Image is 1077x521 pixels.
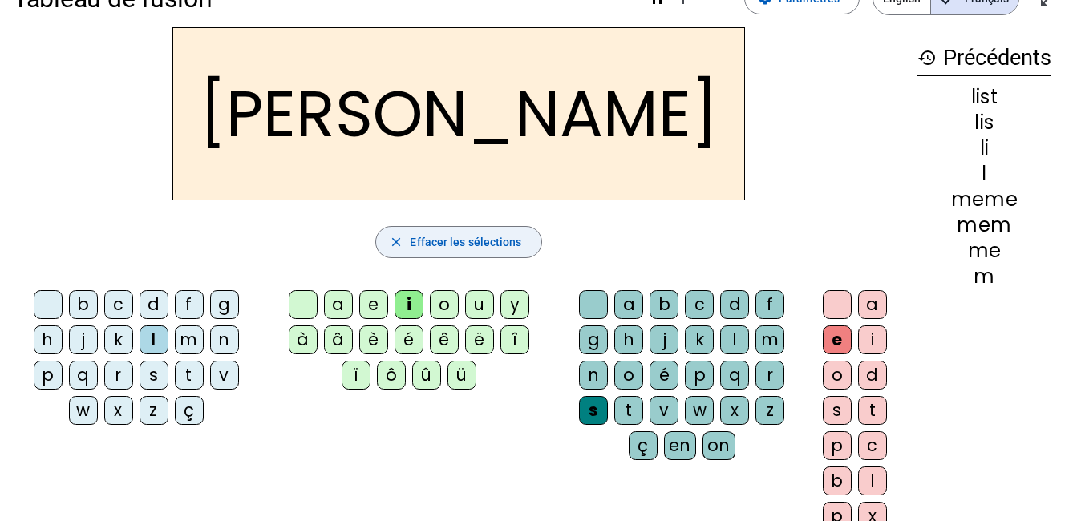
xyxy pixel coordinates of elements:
[324,325,353,354] div: â
[210,290,239,319] div: g
[104,325,133,354] div: k
[917,216,1051,235] div: mem
[917,48,937,67] mat-icon: history
[104,396,133,425] div: x
[140,325,168,354] div: l
[140,290,168,319] div: d
[720,290,749,319] div: d
[410,232,521,252] span: Effacer les sélections
[395,325,423,354] div: é
[104,361,133,390] div: r
[823,396,852,425] div: s
[175,396,204,425] div: ç
[579,396,608,425] div: s
[917,190,1051,209] div: meme
[614,325,643,354] div: h
[430,325,459,354] div: ê
[500,290,529,319] div: y
[917,267,1051,286] div: m
[858,396,887,425] div: t
[579,325,608,354] div: g
[34,361,63,390] div: p
[858,290,887,319] div: a
[755,396,784,425] div: z
[614,396,643,425] div: t
[685,396,714,425] div: w
[858,325,887,354] div: i
[389,235,403,249] mat-icon: close
[412,361,441,390] div: û
[465,290,494,319] div: u
[342,361,370,390] div: ï
[614,290,643,319] div: a
[430,290,459,319] div: o
[685,325,714,354] div: k
[720,325,749,354] div: l
[917,241,1051,260] div: me
[34,325,63,354] div: h
[140,361,168,390] div: s
[359,290,388,319] div: e
[755,325,784,354] div: m
[858,431,887,460] div: c
[685,361,714,390] div: p
[175,290,204,319] div: f
[823,466,852,495] div: b
[289,325,318,354] div: à
[104,290,133,319] div: c
[447,361,476,390] div: ü
[823,325,852,354] div: e
[650,361,678,390] div: é
[377,361,406,390] div: ô
[465,325,494,354] div: ë
[629,431,658,460] div: ç
[650,396,678,425] div: v
[917,164,1051,184] div: l
[755,290,784,319] div: f
[175,325,204,354] div: m
[664,431,696,460] div: en
[858,361,887,390] div: d
[720,396,749,425] div: x
[917,87,1051,107] div: list
[359,325,388,354] div: è
[720,361,749,390] div: q
[210,325,239,354] div: n
[172,27,745,200] h2: [PERSON_NAME]
[650,290,678,319] div: b
[823,431,852,460] div: p
[375,226,541,258] button: Effacer les sélections
[69,396,98,425] div: w
[755,361,784,390] div: r
[395,290,423,319] div: i
[324,290,353,319] div: a
[69,325,98,354] div: j
[685,290,714,319] div: c
[614,361,643,390] div: o
[858,466,887,495] div: l
[69,290,98,319] div: b
[650,325,678,354] div: j
[917,113,1051,132] div: lis
[579,361,608,390] div: n
[702,431,735,460] div: on
[69,361,98,390] div: q
[210,361,239,390] div: v
[500,325,529,354] div: î
[823,361,852,390] div: o
[175,361,204,390] div: t
[917,40,1051,76] h3: Précédents
[140,396,168,425] div: z
[917,139,1051,158] div: li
